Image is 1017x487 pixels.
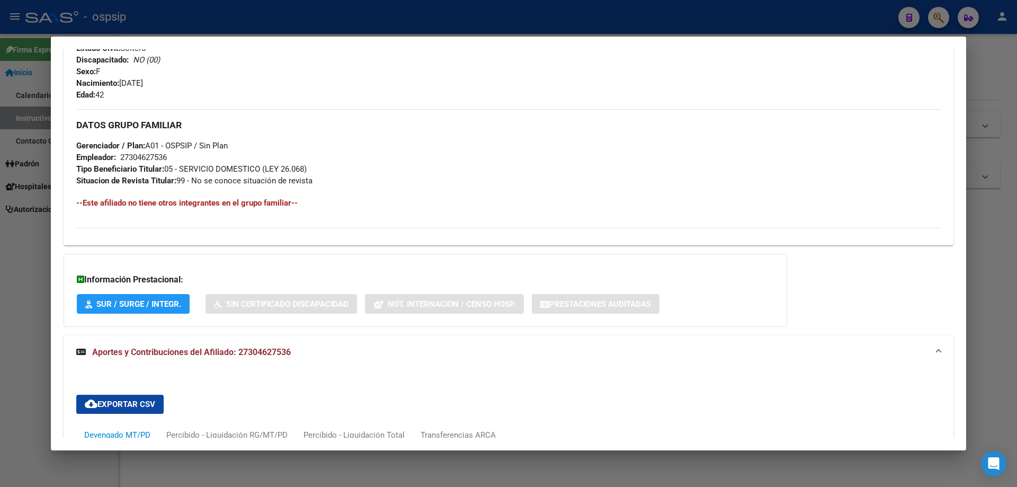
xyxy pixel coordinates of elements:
[120,152,167,163] div: 27304627536
[76,55,129,65] strong: Discapacitado:
[421,429,496,441] div: Transferencias ARCA
[84,429,150,441] div: Devengado MT/PD
[76,67,96,76] strong: Sexo:
[76,164,164,174] strong: Tipo Beneficiario Titular:
[981,451,1006,476] div: Open Intercom Messenger
[388,299,515,309] span: Not. Internacion / Censo Hosp.
[76,395,164,414] button: Exportar CSV
[76,176,176,185] strong: Situacion de Revista Titular:
[76,164,307,174] span: 05 - SERVICIO DOMESTICO (LEY 26.068)
[64,335,953,369] mat-expansion-panel-header: Aportes y Contribuciones del Afiliado: 27304627536
[76,153,116,162] strong: Empleador:
[76,90,95,100] strong: Edad:
[85,397,97,410] mat-icon: cloud_download
[76,78,119,88] strong: Nacimiento:
[76,90,104,100] span: 42
[76,78,143,88] span: [DATE]
[92,347,291,357] span: Aportes y Contribuciones del Afiliado: 27304627536
[365,294,524,314] button: Not. Internacion / Censo Hosp.
[549,299,651,309] span: Prestaciones Auditadas
[166,429,288,441] div: Percibido - Liquidación RG/MT/PD
[76,197,941,209] h4: --Este afiliado no tiene otros integrantes en el grupo familiar--
[85,400,155,409] span: Exportar CSV
[206,294,357,314] button: Sin Certificado Discapacidad
[226,299,349,309] span: Sin Certificado Discapacidad
[304,429,405,441] div: Percibido - Liquidación Total
[96,299,181,309] span: SUR / SURGE / INTEGR.
[76,119,941,131] h3: DATOS GRUPO FAMILIAR
[77,273,774,286] h3: Información Prestacional:
[76,176,313,185] span: 99 - No se conoce situación de revista
[133,55,160,65] i: NO (00)
[76,141,228,150] span: A01 - OSPSIP / Sin Plan
[77,294,190,314] button: SUR / SURGE / INTEGR.
[76,141,145,150] strong: Gerenciador / Plan:
[76,67,100,76] span: F
[532,294,659,314] button: Prestaciones Auditadas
